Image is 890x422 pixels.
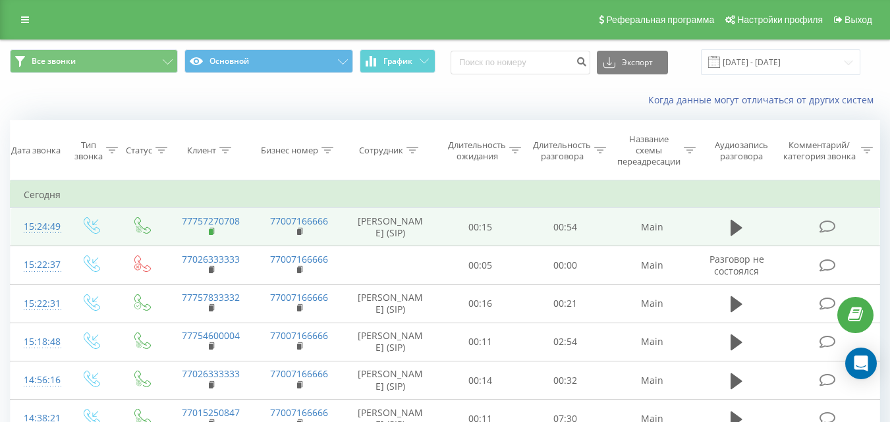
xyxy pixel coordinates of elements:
div: 15:22:31 [24,291,51,317]
td: 00:15 [438,208,523,246]
div: Длительность разговора [533,140,591,162]
div: 15:22:37 [24,252,51,278]
a: 77026333333 [182,253,240,265]
span: Все звонки [32,56,76,66]
div: Сотрудник [359,145,403,156]
a: 77757833332 [182,291,240,303]
div: 14:56:16 [24,367,51,393]
a: 77007166666 [270,215,328,227]
a: 77754600004 [182,329,240,342]
td: 00:21 [523,284,608,323]
td: Main [608,208,696,246]
input: Поиск по номеру [451,51,590,74]
div: Бизнес номер [261,145,318,156]
td: [PERSON_NAME] (SIP) [343,323,438,361]
a: Когда данные могут отличаться от других систем [648,93,880,106]
div: 15:24:49 [24,214,51,240]
div: Тип звонка [74,140,103,162]
div: Аудиозапись разговора [708,140,775,162]
a: 77007166666 [270,329,328,342]
button: График [360,49,435,73]
a: 77007166666 [270,291,328,303]
td: Main [608,284,696,323]
td: [PERSON_NAME] (SIP) [343,208,438,246]
a: 77026333333 [182,367,240,380]
td: 02:54 [523,323,608,361]
span: Реферальная программа [606,14,714,25]
td: 00:14 [438,361,523,400]
span: Разговор не состоялся [709,253,764,277]
span: Выход [845,14,872,25]
div: 15:18:48 [24,329,51,355]
td: 00:54 [523,208,608,246]
td: Main [608,323,696,361]
div: Open Intercom Messenger [845,348,877,379]
span: График [383,57,412,66]
a: 77007166666 [270,367,328,380]
td: [PERSON_NAME] (SIP) [343,284,438,323]
td: 00:16 [438,284,523,323]
a: 77007166666 [270,406,328,419]
a: 77757270708 [182,215,240,227]
button: Экспорт [597,51,668,74]
td: 00:32 [523,361,608,400]
div: Статус [126,145,152,156]
td: Main [608,361,696,400]
a: 77007166666 [270,253,328,265]
button: Все звонки [10,49,178,73]
div: Название схемы переадресации [617,134,681,167]
div: Дата звонка [11,145,61,156]
td: 00:00 [523,246,608,284]
button: Основной [184,49,352,73]
div: Длительность ожидания [448,140,506,162]
td: Main [608,246,696,284]
span: Настройки профиля [737,14,823,25]
a: 77015250847 [182,406,240,419]
div: Клиент [187,145,216,156]
td: [PERSON_NAME] (SIP) [343,361,438,400]
td: 00:05 [438,246,523,284]
td: Сегодня [11,182,880,208]
div: Комментарий/категория звонка [781,140,858,162]
td: 00:11 [438,323,523,361]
